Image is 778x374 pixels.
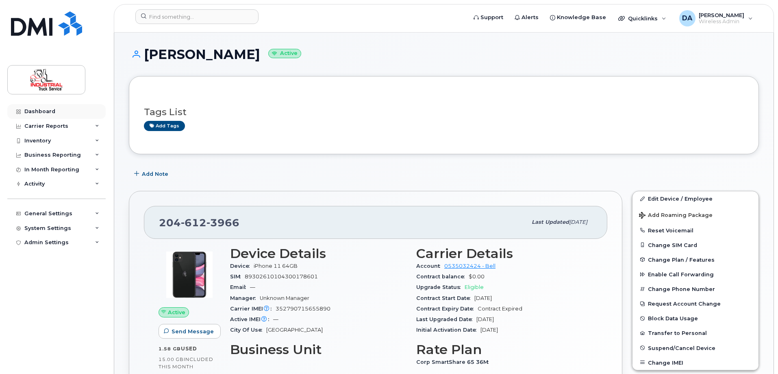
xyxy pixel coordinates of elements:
span: Account [416,263,444,269]
span: Send Message [172,328,214,335]
span: [DATE] [474,295,492,301]
button: Enable Call Forwarding [632,267,758,282]
span: 89302610104300178601 [245,273,318,280]
span: SIM [230,273,245,280]
span: Contract Expiry Date [416,306,478,312]
span: Active [168,308,185,316]
span: Email [230,284,250,290]
a: 0535032424 - Bell [444,263,495,269]
button: Transfer to Personal [632,326,758,340]
span: $0.00 [469,273,485,280]
span: City Of Use [230,327,266,333]
span: iPhone 11 64GB [254,263,298,269]
span: Unknown Manager [260,295,309,301]
span: 1.58 GB [159,346,181,352]
h3: Carrier Details [416,246,593,261]
button: Send Message [159,324,221,339]
h3: Rate Plan [416,342,593,357]
button: Change IMEI [632,355,758,370]
h3: Device Details [230,246,406,261]
span: Add Roaming Package [639,212,713,220]
button: Request Account Change [632,296,758,311]
button: Add Roaming Package [632,206,758,223]
span: Change Plan / Features [648,256,715,262]
button: Reset Voicemail [632,223,758,238]
span: included this month [159,356,213,370]
span: 204 [159,217,239,229]
span: Contract Start Date [416,295,474,301]
span: Corp SmartShare 65 36M [416,359,493,365]
button: Suspend/Cancel Device [632,341,758,355]
span: Eligible [465,284,484,290]
span: [DATE] [480,327,498,333]
span: Contract Expired [478,306,522,312]
span: [DATE] [476,316,494,322]
span: Carrier IMEI [230,306,276,312]
span: 15.00 GB [159,357,184,362]
button: Change Phone Number [632,282,758,296]
h3: Business Unit [230,342,406,357]
button: Change Plan / Features [632,252,758,267]
span: Contract balance [416,273,469,280]
h1: [PERSON_NAME] [129,47,759,61]
span: — [273,316,278,322]
span: used [181,346,197,352]
span: [DATE] [569,219,587,225]
a: Edit Device / Employee [632,191,758,206]
span: Last Upgraded Date [416,316,476,322]
span: Last updated [532,219,569,225]
span: Upgrade Status [416,284,465,290]
span: Enable Call Forwarding [648,271,714,278]
button: Add Note [129,166,175,181]
small: Active [268,49,301,58]
button: Block Data Usage [632,311,758,326]
a: Add tags [144,121,185,131]
img: iPhone_11.jpg [165,250,214,299]
span: Initial Activation Date [416,327,480,333]
button: Change SIM Card [632,238,758,252]
span: Suspend/Cancel Device [648,345,715,351]
span: — [250,284,255,290]
span: 612 [181,217,206,229]
span: Manager [230,295,260,301]
span: Add Note [142,170,168,178]
span: 3966 [206,217,239,229]
span: Active IMEI [230,316,273,322]
span: 352790715655890 [276,306,330,312]
span: Device [230,263,254,269]
span: [GEOGRAPHIC_DATA] [266,327,323,333]
h3: Tags List [144,107,744,117]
